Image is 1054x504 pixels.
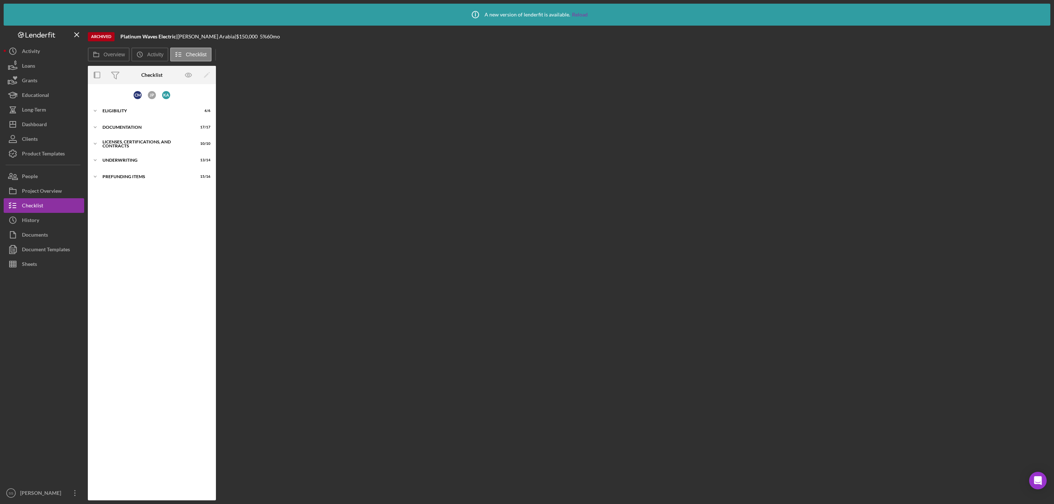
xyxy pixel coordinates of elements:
button: Dashboard [4,117,84,132]
div: Eligibility [102,109,192,113]
div: 15 / 16 [197,174,210,179]
div: Licenses, Certifications, and Contracts [102,140,192,148]
button: Project Overview [4,184,84,198]
button: History [4,213,84,227]
div: Underwriting [102,158,192,162]
div: Checklist [141,72,162,78]
div: K A [162,91,170,99]
button: People [4,169,84,184]
div: Checklist [22,198,43,215]
div: Open Intercom Messenger [1029,472,1047,489]
button: Checklist [4,198,84,213]
div: History [22,213,39,229]
div: A new version of lenderfit is available. [466,5,588,24]
div: 17 / 17 [197,125,210,129]
div: 60 mo [267,34,280,40]
div: Long-Term [22,102,46,119]
div: | [120,34,177,40]
div: Grants [22,73,37,90]
div: Educational [22,88,49,104]
b: Platinum Waves Electric [120,33,176,40]
div: Loans [22,59,35,75]
button: Document Templates [4,242,84,257]
button: Long-Term [4,102,84,117]
button: Sheets [4,257,84,271]
div: 10 / 10 [197,142,210,146]
button: Clients [4,132,84,146]
div: Documentation [102,125,192,129]
div: 6 / 6 [197,109,210,113]
div: 5 % [260,34,267,40]
label: Activity [147,52,163,57]
div: Document Templates [22,242,70,259]
button: Overview [88,48,130,61]
button: Educational [4,88,84,102]
label: Overview [104,52,125,57]
div: C M [134,91,142,99]
div: Dashboard [22,117,47,133]
text: SS [9,491,14,495]
button: Checklist [170,48,212,61]
div: Prefunding Items [102,174,192,179]
div: [PERSON_NAME] [18,486,66,502]
button: Product Templates [4,146,84,161]
button: Activity [4,44,84,59]
label: Checklist [186,52,207,57]
a: Reload [572,12,588,18]
div: Documents [22,227,48,244]
div: Activity [22,44,40,60]
div: Clients [22,132,38,148]
div: 13 / 14 [197,158,210,162]
div: Project Overview [22,184,62,200]
button: SS[PERSON_NAME] [4,486,84,500]
div: $150,000 [236,34,260,40]
button: Grants [4,73,84,88]
div: People [22,169,38,185]
button: Documents [4,227,84,242]
button: Activity [131,48,168,61]
div: Product Templates [22,146,65,163]
div: [PERSON_NAME] Arabia | [177,34,236,40]
button: Loans [4,59,84,73]
div: Sheets [22,257,37,273]
div: Archived [88,32,115,41]
div: J P [148,91,156,99]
